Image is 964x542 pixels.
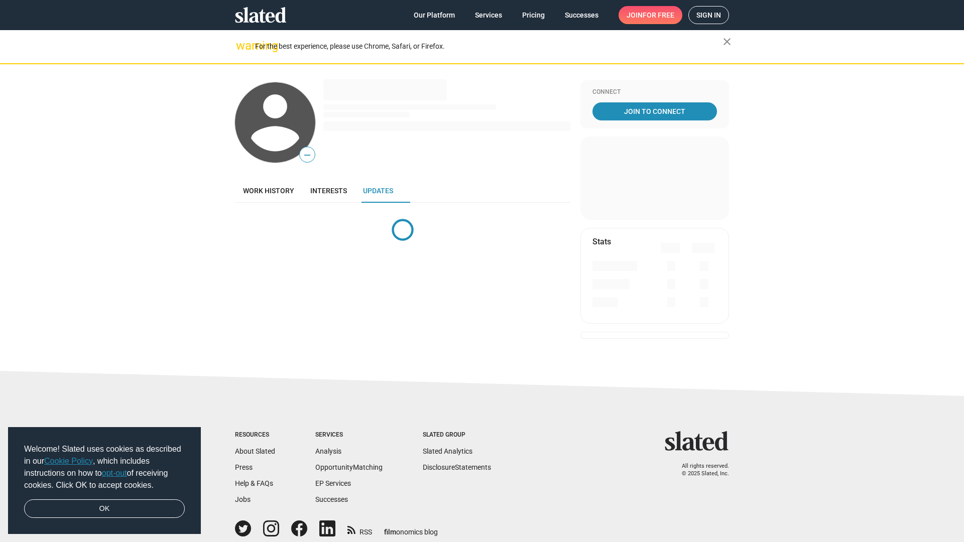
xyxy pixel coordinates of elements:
a: Services [467,6,510,24]
a: RSS [347,521,372,537]
span: Updates [363,187,393,195]
a: Sign in [688,6,729,24]
a: Pricing [514,6,553,24]
a: Slated Analytics [423,447,472,455]
span: Work history [243,187,294,195]
span: Services [475,6,502,24]
a: Analysis [315,447,341,455]
span: — [300,149,315,162]
a: Join To Connect [592,102,717,120]
div: Slated Group [423,431,491,439]
a: Work history [235,179,302,203]
a: filmonomics blog [384,519,438,537]
a: DisclosureStatements [423,463,491,471]
span: for free [643,6,674,24]
p: All rights reserved. © 2025 Slated, Inc. [671,463,729,477]
a: Cookie Policy [44,457,93,465]
a: OpportunityMatching [315,463,383,471]
span: Sign in [696,7,721,24]
span: Join To Connect [594,102,715,120]
div: For the best experience, please use Chrome, Safari, or Firefox. [255,40,723,53]
span: Join [627,6,674,24]
a: Updates [355,179,401,203]
a: Help & FAQs [235,479,273,487]
a: Jobs [235,495,251,503]
a: dismiss cookie message [24,499,185,518]
a: Joinfor free [619,6,682,24]
a: Press [235,463,253,471]
span: film [384,528,396,536]
a: Successes [557,6,607,24]
div: Services [315,431,383,439]
a: Interests [302,179,355,203]
a: About Slated [235,447,275,455]
span: Interests [310,187,347,195]
span: Our Platform [414,6,455,24]
div: cookieconsent [8,427,201,534]
mat-icon: close [721,36,733,48]
a: Our Platform [406,6,463,24]
div: Connect [592,88,717,96]
a: opt-out [102,469,127,477]
div: Resources [235,431,275,439]
a: EP Services [315,479,351,487]
span: Successes [565,6,598,24]
mat-icon: warning [236,40,248,52]
span: Pricing [522,6,545,24]
a: Successes [315,495,348,503]
span: Welcome! Slated uses cookies as described in our , which includes instructions on how to of recei... [24,443,185,491]
mat-card-title: Stats [592,236,611,247]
